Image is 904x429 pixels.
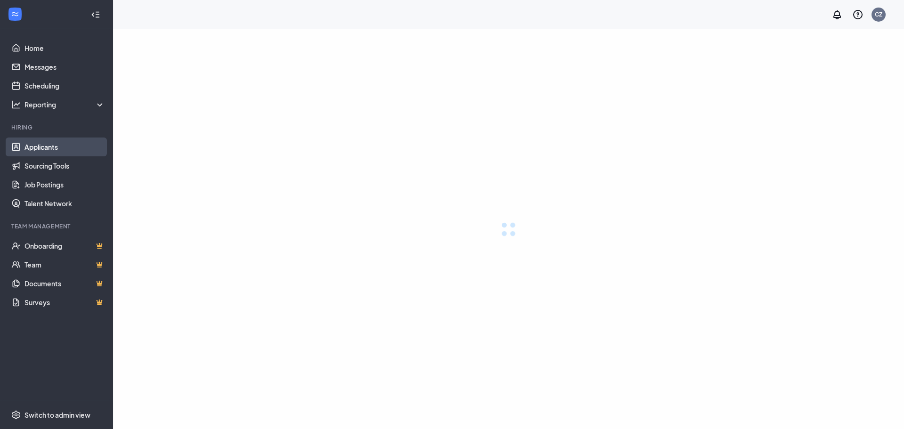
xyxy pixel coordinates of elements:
a: Messages [24,57,105,76]
svg: WorkstreamLogo [10,9,20,19]
a: TeamCrown [24,255,105,274]
svg: Settings [11,410,21,420]
div: Reporting [24,100,105,109]
a: SurveysCrown [24,293,105,312]
div: Hiring [11,123,103,131]
a: OnboardingCrown [24,236,105,255]
div: Switch to admin view [24,410,90,420]
svg: QuestionInfo [852,9,864,20]
a: DocumentsCrown [24,274,105,293]
a: Applicants [24,138,105,156]
div: CZ [875,10,882,18]
svg: Analysis [11,100,21,109]
a: Scheduling [24,76,105,95]
div: Team Management [11,222,103,230]
svg: Notifications [831,9,843,20]
svg: Collapse [91,10,100,19]
a: Sourcing Tools [24,156,105,175]
a: Talent Network [24,194,105,213]
a: Home [24,39,105,57]
a: Job Postings [24,175,105,194]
